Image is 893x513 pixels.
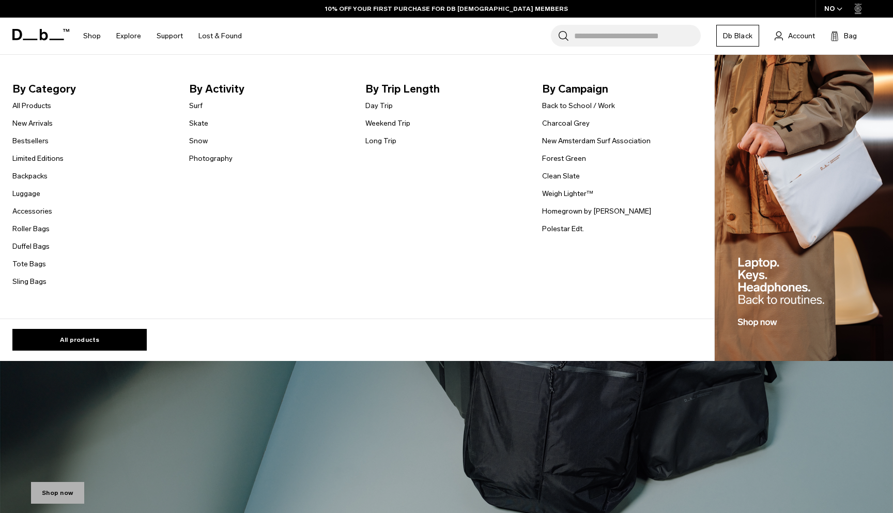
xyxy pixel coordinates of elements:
a: Backpacks [12,171,48,182]
a: Weigh Lighter™ [542,188,593,199]
span: Bag [844,31,857,41]
span: By Trip Length [365,81,526,97]
nav: Main Navigation [75,18,250,54]
a: 10% OFF YOUR FIRST PURCHASE FOR DB [DEMOGRAPHIC_DATA] MEMBERS [325,4,568,13]
span: By Activity [189,81,349,97]
img: Db [715,55,893,361]
span: By Campaign [542,81,702,97]
a: Bestsellers [12,135,49,146]
a: Photography [189,153,233,164]
a: Back to School / Work [542,100,615,111]
span: Account [788,31,815,41]
a: New Arrivals [12,118,53,129]
a: Snow [189,135,208,146]
a: Homegrown by [PERSON_NAME] [542,206,651,217]
a: Clean Slate [542,171,580,182]
a: Charcoal Grey [542,118,590,129]
a: Polestar Edt. [542,223,584,234]
a: Roller Bags [12,223,50,234]
a: Accessories [12,206,52,217]
a: Surf [189,100,203,111]
a: All Products [12,100,51,111]
a: Explore [116,18,141,54]
a: Support [157,18,183,54]
a: All products [12,329,147,351]
a: Shop [83,18,101,54]
a: Day Trip [365,100,393,111]
a: Forest Green [542,153,586,164]
a: Luggage [12,188,40,199]
span: By Category [12,81,173,97]
a: New Amsterdam Surf Association [542,135,651,146]
a: Skate [189,118,208,129]
a: Limited Editions [12,153,64,164]
a: Long Trip [365,135,396,146]
button: Bag [830,29,857,42]
a: Weekend Trip [365,118,410,129]
a: Lost & Found [198,18,242,54]
a: Db Black [716,25,759,47]
a: Duffel Bags [12,241,50,252]
a: Account [775,29,815,42]
a: Sling Bags [12,276,47,287]
a: Tote Bags [12,259,46,269]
